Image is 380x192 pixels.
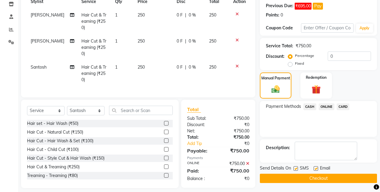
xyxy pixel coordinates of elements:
[306,75,327,80] label: Redemption
[320,165,330,173] span: Email
[81,12,106,30] span: Hair Cut & Treaming (₹250)
[27,120,78,127] div: Hair set - Hair Wash (₹50)
[183,147,218,154] div: Payable:
[313,3,323,10] button: Pay
[266,3,293,10] div: Previous Due:
[218,122,254,128] div: ₹0
[138,12,145,18] span: 250
[300,165,309,173] span: SMS
[31,12,64,18] span: [PERSON_NAME]
[209,64,216,70] span: 250
[218,161,254,167] div: ₹750.00
[183,167,218,174] div: Paid:
[218,147,254,154] div: ₹750.00
[183,128,218,134] div: Net:
[218,167,254,174] div: ₹750.00
[115,64,117,70] span: 1
[115,38,117,44] span: 1
[177,12,183,18] span: 0 F
[356,24,373,33] button: Apply
[303,103,316,110] span: CASH
[138,38,145,44] span: 250
[185,38,186,44] span: |
[81,64,106,82] span: Hair Cut & Treaming (₹250)
[31,38,64,44] span: [PERSON_NAME]
[27,138,93,144] div: Hair Cut - Hair Wash & Set (₹100)
[183,176,218,182] div: Balance :
[337,103,350,110] span: CARD
[115,12,117,18] span: 1
[266,43,293,49] div: Service Total:
[189,38,196,44] span: 0 %
[218,176,254,182] div: ₹0
[27,164,80,170] div: Hair Cut & Treaming (₹250)
[319,103,334,110] span: ONLINE
[266,53,284,60] div: Discount:
[209,38,216,44] span: 250
[109,106,173,115] input: Search or Scan
[138,64,145,70] span: 250
[189,12,196,18] span: 0 %
[185,64,186,70] span: |
[260,174,377,183] button: Checkout
[183,122,218,128] div: Discount:
[224,140,254,147] div: ₹0
[27,146,79,153] div: Hair Cut - Child Cut (₹100)
[266,25,301,31] div: Coupon Code
[269,84,283,94] img: _cash.svg
[295,61,304,66] label: Fixed
[295,3,312,10] span: ₹695.00
[177,64,183,70] span: 0 F
[177,38,183,44] span: 0 F
[296,43,311,49] div: ₹750.00
[309,84,324,95] img: _gift.svg
[260,165,291,173] span: Send Details On
[218,128,254,134] div: ₹750.00
[27,155,105,161] div: Hair Cut - Style Cut & Hair Wash (₹150)
[209,12,216,18] span: 250
[187,155,249,161] div: Payments
[281,12,283,18] div: 0
[183,140,224,147] a: Add Tip
[266,12,279,18] div: Points:
[218,134,254,140] div: ₹750.00
[266,145,290,151] div: Description:
[261,75,290,81] label: Manual Payment
[295,53,314,58] label: Percentage
[189,64,196,70] span: 0 %
[27,129,83,135] div: Hair Cut - Natural Cut (₹150)
[31,64,47,70] span: Santosh
[183,134,218,140] div: Total:
[81,38,106,56] span: Hair Cut & Treaming (₹250)
[301,23,354,33] input: Enter Offer / Coupon Code
[27,173,78,179] div: Treaming - Treaming (₹80)
[187,106,201,113] span: Total
[266,103,301,110] span: Payment Methods
[183,161,218,167] div: ONLINE
[185,12,186,18] span: |
[183,115,218,122] div: Sub Total:
[218,115,254,122] div: ₹750.00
